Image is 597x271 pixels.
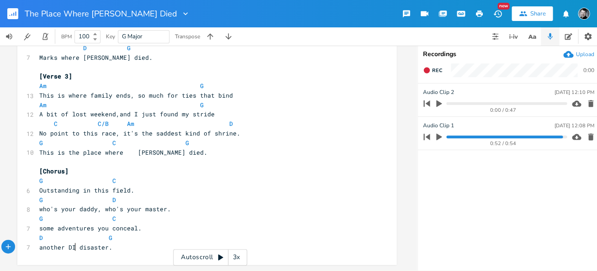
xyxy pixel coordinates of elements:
span: This is the place where [PERSON_NAME] died. [39,148,207,156]
button: Rec [419,63,446,78]
span: G Major [122,32,143,41]
span: C/B [98,120,109,128]
span: Am [39,82,47,90]
span: D [83,44,87,52]
button: Upload [563,49,594,59]
span: Rec [432,67,442,74]
span: Outstanding in this field. [39,186,134,194]
span: D [112,196,116,204]
span: A bit of lost weekend,and I just found my stride [39,110,215,118]
div: BPM [61,34,72,39]
div: New [497,3,509,10]
span: Am [127,120,134,128]
div: 3x [228,249,245,266]
div: [DATE] 12:08 PM [554,123,594,128]
span: This is where family ends, so much for ties that bind [39,91,233,99]
span: The Place Where [PERSON_NAME] Died [25,10,177,18]
div: Autoscroll [173,249,247,266]
span: C [112,214,116,223]
span: G [185,139,189,147]
span: Marks where [PERSON_NAME] died. [39,53,153,62]
span: G [39,139,43,147]
span: [Verse 3] [39,72,72,80]
span: No point to this race, it's the saddest kind of shrine. [39,129,240,137]
span: some adventures you conceal. [39,224,142,232]
span: D [39,234,43,242]
div: Key [106,34,115,39]
span: G [39,177,43,185]
span: who's your daddy, who's your master. [39,205,171,213]
div: [DATE] 12:10 PM [554,90,594,95]
span: another DI disaster. [39,243,112,251]
span: C [112,177,116,185]
button: New [488,5,507,22]
div: 0:52 / 0:54 [439,141,567,146]
div: 0:00 / 0:47 [439,108,567,113]
span: G [200,101,204,109]
span: G [39,214,43,223]
div: Share [530,10,545,18]
span: G [127,44,131,52]
span: G [109,234,112,242]
div: Transpose [175,34,200,39]
div: 0:00 [583,68,594,73]
span: Am [39,101,47,109]
span: C [54,120,58,128]
span: C [112,139,116,147]
div: Upload [576,51,594,58]
span: G [200,82,204,90]
span: Audio Clip 1 [423,121,454,130]
span: [Chorus] [39,167,69,175]
span: G [39,196,43,204]
button: Share [512,6,553,21]
img: Timothy James [578,8,590,20]
span: D [229,120,233,128]
div: Recordings [423,51,595,57]
span: Audio Clip 2 [423,88,454,97]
